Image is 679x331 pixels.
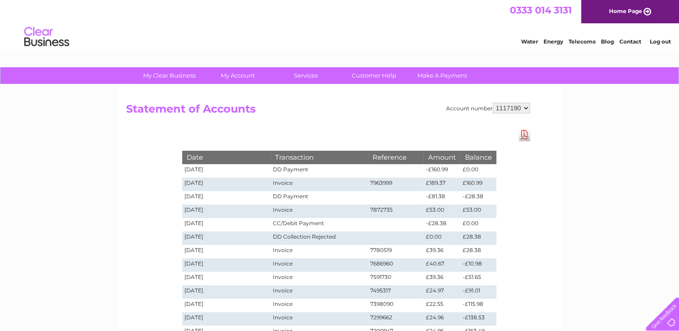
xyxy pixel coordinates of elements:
[182,151,271,164] th: Date
[446,103,530,113] div: Account number
[543,38,563,45] a: Energy
[423,272,460,285] td: £39.36
[460,178,496,191] td: £160.99
[569,38,596,45] a: Telecoms
[24,23,70,51] img: logo.png
[619,38,641,45] a: Contact
[182,258,271,272] td: [DATE]
[368,312,424,326] td: 7299662
[182,164,271,178] td: [DATE]
[510,4,572,16] a: 0333 014 3131
[649,38,670,45] a: Log out
[271,205,368,218] td: Invoice
[271,245,368,258] td: Invoice
[271,312,368,326] td: Invoice
[271,164,368,178] td: DD Payment
[423,299,460,312] td: £22.55
[182,231,271,245] td: [DATE]
[271,299,368,312] td: Invoice
[405,67,479,84] a: Make A Payment
[182,205,271,218] td: [DATE]
[126,103,530,120] h2: Statement of Accounts
[519,128,530,141] a: Download Pdf
[182,312,271,326] td: [DATE]
[182,299,271,312] td: [DATE]
[368,272,424,285] td: 7591730
[368,151,424,164] th: Reference
[423,258,460,272] td: £40.67
[521,38,538,45] a: Water
[182,245,271,258] td: [DATE]
[460,231,496,245] td: £28.38
[368,299,424,312] td: 7398090
[423,178,460,191] td: £189.37
[423,151,460,164] th: Amount
[423,245,460,258] td: £39.36
[601,38,614,45] a: Blog
[271,178,368,191] td: Invoice
[271,151,368,164] th: Transaction
[460,272,496,285] td: -£51.65
[460,218,496,231] td: £0.00
[132,67,206,84] a: My Clear Business
[201,67,275,84] a: My Account
[271,191,368,205] td: DD Payment
[368,285,424,299] td: 7495317
[269,67,343,84] a: Services
[460,205,496,218] td: £53.00
[271,272,368,285] td: Invoice
[423,231,460,245] td: £0.00
[271,285,368,299] td: Invoice
[460,312,496,326] td: -£138.53
[423,218,460,231] td: -£28.38
[460,151,496,164] th: Balance
[423,312,460,326] td: £24.96
[460,285,496,299] td: -£91.01
[423,191,460,205] td: -£81.38
[337,67,411,84] a: Customer Help
[460,299,496,312] td: -£115.98
[368,205,424,218] td: 7872735
[423,205,460,218] td: £53.00
[460,258,496,272] td: -£10.98
[460,191,496,205] td: -£28.38
[271,231,368,245] td: DD Collection Rejected
[182,178,271,191] td: [DATE]
[182,191,271,205] td: [DATE]
[182,285,271,299] td: [DATE]
[271,258,368,272] td: Invoice
[423,285,460,299] td: £24.97
[460,164,496,178] td: £0.00
[368,258,424,272] td: 7686960
[368,245,424,258] td: 7780519
[182,218,271,231] td: [DATE]
[128,5,552,44] div: Clear Business is a trading name of Verastar Limited (registered in [GEOGRAPHIC_DATA] No. 3667643...
[460,245,496,258] td: £28.38
[271,218,368,231] td: CC/Debit Payment
[423,164,460,178] td: -£160.99
[182,272,271,285] td: [DATE]
[368,178,424,191] td: 7963999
